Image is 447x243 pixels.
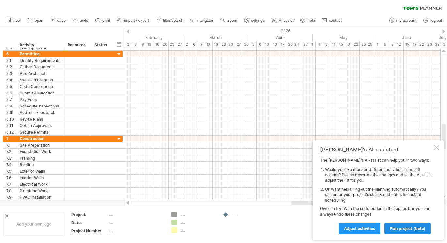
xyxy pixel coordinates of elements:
span: AI assist [279,18,293,23]
span: print [102,18,110,23]
div: 9 - 13 [198,41,213,48]
div: Foundation Work [20,149,61,155]
div: 23 - 27 [227,41,242,48]
span: log out [430,18,442,23]
div: 16 - 20 [154,41,169,48]
div: 7.3 [6,155,16,161]
div: Submit Application [20,90,61,96]
div: June 2026 [374,34,439,41]
div: Construction [20,136,61,142]
div: Electrical Work [20,181,61,187]
div: March 2026 [183,34,248,41]
a: undo [71,16,90,25]
div: Identify Requirements [20,57,61,64]
div: Gather Documents [20,64,61,70]
div: HVAC Installation [20,194,61,200]
div: Status [94,42,109,48]
div: .... [232,212,268,217]
div: 7.8 [6,188,16,194]
div: 4 - 8 [316,41,330,48]
div: Interior Walls [20,175,61,181]
div: 6.12 [6,129,16,135]
div: .... [181,227,216,233]
div: 6 [6,51,16,57]
div: Site Preparation [20,142,61,148]
a: AI assist [270,16,295,25]
div: 7.1 [6,142,16,148]
a: navigator [189,16,215,25]
a: print [94,16,112,25]
div: 6.5 [6,83,16,90]
span: undo [80,18,88,23]
div: .... [181,212,216,217]
a: contact [320,16,344,25]
div: Pay Fees [20,96,61,103]
div: February 2026 [125,34,183,41]
div: 30 - 3 [242,41,257,48]
div: 6 - 10 [257,41,271,48]
div: Secure Permits [20,129,61,135]
div: Schedule Inspections [20,103,61,109]
div: 1 - 5 [374,41,389,48]
span: plan project (beta) [390,226,425,231]
div: Exterior Walls [20,168,61,174]
div: 8 - 12 [389,41,404,48]
a: save [49,16,68,25]
div: Hire Architect [20,70,61,77]
div: Permitting [20,51,61,57]
span: filter/search [163,18,183,23]
div: Address Feedback [20,109,61,116]
div: 6.10 [6,116,16,122]
div: 6.9 [6,109,16,116]
div: Revise Plans [20,116,61,122]
span: open [35,18,43,23]
a: my account [388,16,418,25]
div: Add your own logo [3,212,64,236]
div: 6.7 [6,96,16,103]
a: settings [242,16,267,25]
span: zoom [227,18,237,23]
div: 20-24 [286,41,301,48]
div: Code Compliance [20,83,61,90]
div: Project Number [71,228,107,234]
span: save [57,18,66,23]
div: 25-29 [360,41,374,48]
div: Obtain Approvals [20,122,61,129]
div: 16 - 20 [213,41,227,48]
a: Adjust activities [339,223,380,234]
div: Date: [71,220,107,225]
a: open [26,16,45,25]
span: import / export [124,18,149,23]
div: 18 - 22 [345,41,360,48]
div: 22 - 26 [418,41,433,48]
span: contact [329,18,342,23]
span: new [13,18,21,23]
div: .... [109,220,163,225]
div: 15 - 19 [404,41,418,48]
div: 7.7 [6,181,16,187]
div: 7.5 [6,168,16,174]
div: 7.4 [6,162,16,168]
span: navigator [197,18,213,23]
div: Roofing [20,162,61,168]
div: 6.3 [6,70,16,77]
a: log out [422,16,444,25]
a: zoom [219,16,239,25]
div: 7.6 [6,175,16,181]
div: 11 - 15 [330,41,345,48]
span: Adjust activities [344,226,375,231]
div: 6.1 [6,57,16,64]
div: Site Plan Creation [20,77,61,83]
div: 6.11 [6,122,16,129]
div: 6.2 [6,64,16,70]
div: Activity [19,42,61,48]
div: 7 [6,136,16,142]
div: 2 - 6 [183,41,198,48]
li: Or, want help filling out the planning automatically? You can enter your project's start & end da... [325,187,433,203]
div: 6.8 [6,103,16,109]
a: plan project (beta) [384,223,431,234]
div: 7.9 [6,194,16,200]
div: .... [109,212,163,217]
a: new [5,16,23,25]
div: 2 - 6 [125,41,139,48]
